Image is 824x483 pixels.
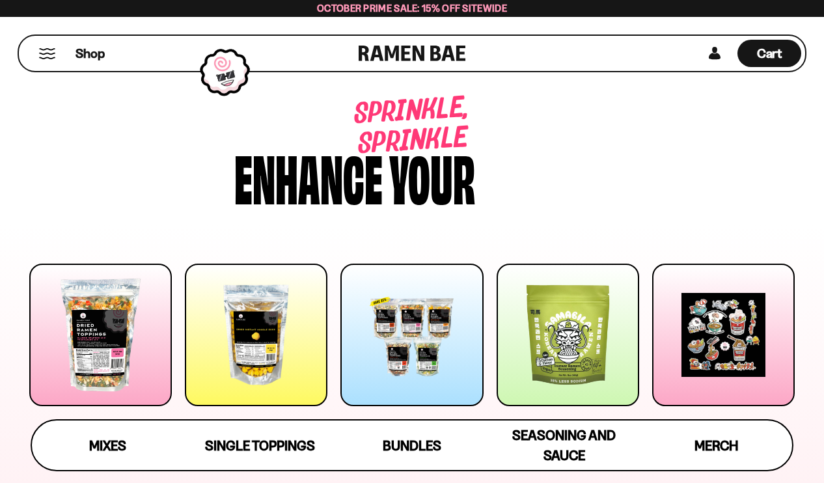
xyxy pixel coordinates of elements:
a: Merch [640,421,792,470]
span: Mixes [89,437,126,454]
a: Mixes [32,421,184,470]
div: Cart [737,36,801,71]
div: your [389,145,475,207]
span: Bundles [383,437,441,454]
span: Seasoning and Sauce [512,427,616,463]
span: Cart [757,46,782,61]
span: Shop [76,45,105,62]
a: Single Toppings [184,421,336,470]
button: Mobile Menu Trigger [38,48,56,59]
a: Bundles [336,421,488,470]
span: October Prime Sale: 15% off Sitewide [317,2,507,14]
span: Merch [694,437,738,454]
a: Shop [76,40,105,67]
span: Single Toppings [205,437,315,454]
div: Enhance [234,145,383,207]
a: Seasoning and Sauce [488,421,640,470]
